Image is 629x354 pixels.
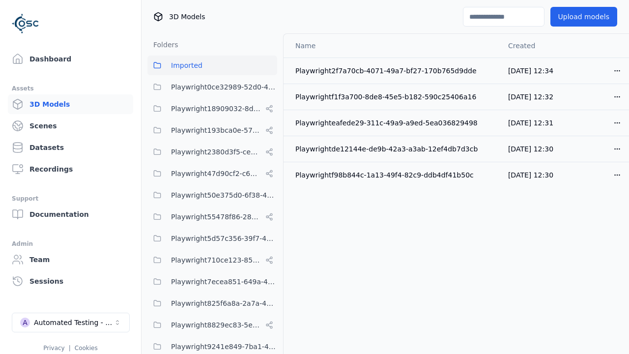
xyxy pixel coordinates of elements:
a: Privacy [43,345,64,352]
a: 3D Models [8,94,133,114]
div: Automated Testing - Playwright [34,318,114,327]
span: 3D Models [169,12,205,22]
button: Playwright710ce123-85fd-4f8c-9759-23c3308d8830 [147,250,277,270]
th: Created [500,34,566,58]
span: Playwright193bca0e-57fa-418d-8ea9-45122e711dc7 [171,124,261,136]
button: Playwright2380d3f5-cebf-494e-b965-66be4d67505e [147,142,277,162]
button: Playwright55478f86-28dc-49b8-8d1f-c7b13b14578c [147,207,277,227]
div: Admin [12,238,129,250]
div: Playwrightf98b844c-1a13-49f4-82c9-ddb4df41b50c [295,170,492,180]
th: Name [284,34,500,58]
button: Select a workspace [12,313,130,332]
a: Sessions [8,271,133,291]
button: Playwright18909032-8d07-45c5-9c81-9eec75d0b16b [147,99,277,118]
span: Playwright0ce32989-52d0-45cf-b5b9-59d5033d313a [171,81,277,93]
button: Playwright47d90cf2-c635-4353-ba3b-5d4538945666 [147,164,277,183]
button: Playwright0ce32989-52d0-45cf-b5b9-59d5033d313a [147,77,277,97]
a: Cookies [75,345,98,352]
a: Recordings [8,159,133,179]
button: Imported [147,56,277,75]
a: Team [8,250,133,269]
a: Datasets [8,138,133,157]
span: Playwright47d90cf2-c635-4353-ba3b-5d4538945666 [171,168,261,179]
div: Playwrightf1f3a700-8de8-45e5-b182-590c25406a16 [295,92,492,102]
span: Playwright50e375d0-6f38-48a7-96e0-b0dcfa24b72f [171,189,277,201]
h3: Folders [147,40,178,50]
div: Playwrighteafede29-311c-49a9-a9ed-5ea036829498 [295,118,492,128]
a: Scenes [8,116,133,136]
span: Playwright55478f86-28dc-49b8-8d1f-c7b13b14578c [171,211,261,223]
span: Playwright7ecea851-649a-419a-985e-fcff41a98b20 [171,276,277,288]
button: Playwright50e375d0-6f38-48a7-96e0-b0dcfa24b72f [147,185,277,205]
div: A [20,318,30,327]
span: Playwright18909032-8d07-45c5-9c81-9eec75d0b16b [171,103,261,115]
button: Playwright7ecea851-649a-419a-985e-fcff41a98b20 [147,272,277,292]
img: Logo [12,10,39,37]
span: [DATE] 12:30 [508,145,553,153]
span: Playwright9241e849-7ba1-474f-9275-02cfa81d37fc [171,341,277,353]
div: Playwrightde12144e-de9b-42a3-a3ab-12ef4db7d3cb [295,144,492,154]
span: [DATE] 12:34 [508,67,553,75]
span: Playwright8829ec83-5e68-4376-b984-049061a310ed [171,319,261,331]
span: Playwright2380d3f5-cebf-494e-b965-66be4d67505e [171,146,261,158]
span: [DATE] 12:32 [508,93,553,101]
button: Playwright825f6a8a-2a7a-425c-94f7-650318982f69 [147,294,277,313]
span: | [69,345,71,352]
div: Assets [12,83,129,94]
button: Playwright5d57c356-39f7-47ed-9ab9-d0409ac6cddc [147,229,277,248]
span: Playwright5d57c356-39f7-47ed-9ab9-d0409ac6cddc [171,233,277,244]
div: Playwright2f7a70cb-4071-49a7-bf27-170b765d9dde [295,66,492,76]
a: Documentation [8,205,133,224]
span: Playwright710ce123-85fd-4f8c-9759-23c3308d8830 [171,254,261,266]
button: Playwright8829ec83-5e68-4376-b984-049061a310ed [147,315,277,335]
span: Imported [171,59,202,71]
a: Dashboard [8,49,133,69]
span: Playwright825f6a8a-2a7a-425c-94f7-650318982f69 [171,297,277,309]
span: [DATE] 12:31 [508,119,553,127]
button: Playwright193bca0e-57fa-418d-8ea9-45122e711dc7 [147,120,277,140]
span: [DATE] 12:30 [508,171,553,179]
div: Support [12,193,129,205]
button: Upload models [550,7,617,27]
